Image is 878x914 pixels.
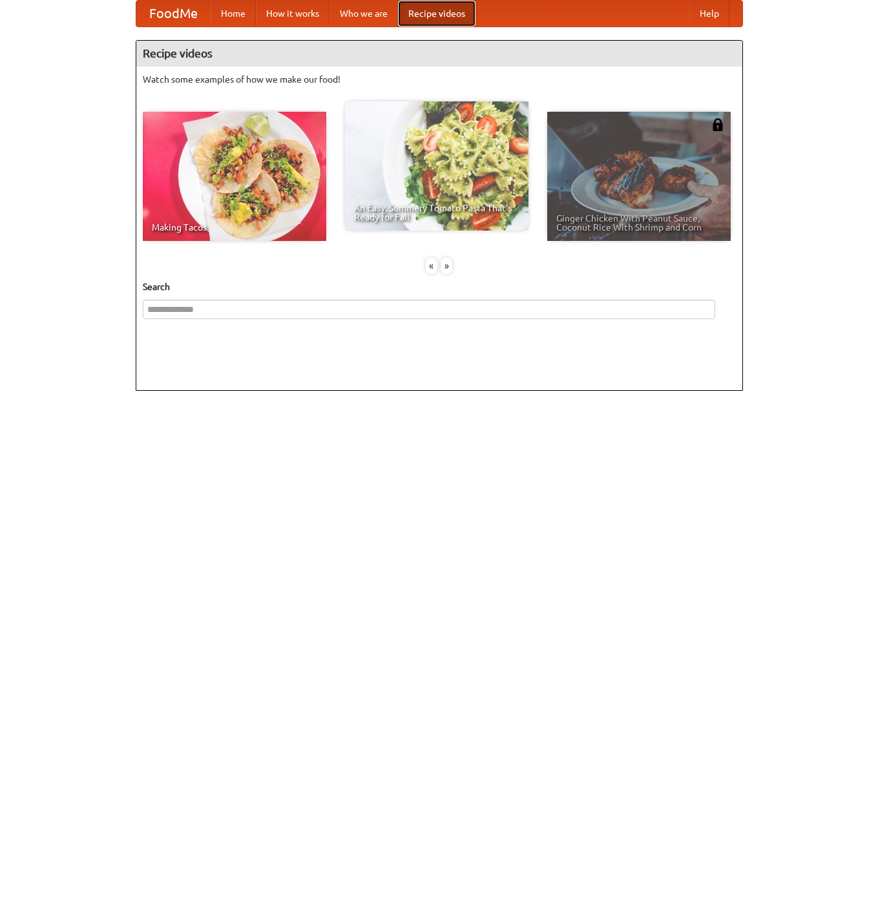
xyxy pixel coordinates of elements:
a: Help [689,1,729,26]
div: « [426,258,437,274]
span: An Easy, Summery Tomato Pasta That's Ready for Fall [354,203,519,222]
img: 483408.png [711,118,724,131]
span: Making Tacos [152,223,317,232]
a: Who we are [329,1,398,26]
a: How it works [256,1,329,26]
a: FoodMe [136,1,211,26]
a: Home [211,1,256,26]
a: Making Tacos [143,112,326,241]
h5: Search [143,280,736,293]
h4: Recipe videos [136,41,742,67]
p: Watch some examples of how we make our food! [143,73,736,86]
a: An Easy, Summery Tomato Pasta That's Ready for Fall [345,101,528,231]
a: Recipe videos [398,1,476,26]
div: » [441,258,452,274]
